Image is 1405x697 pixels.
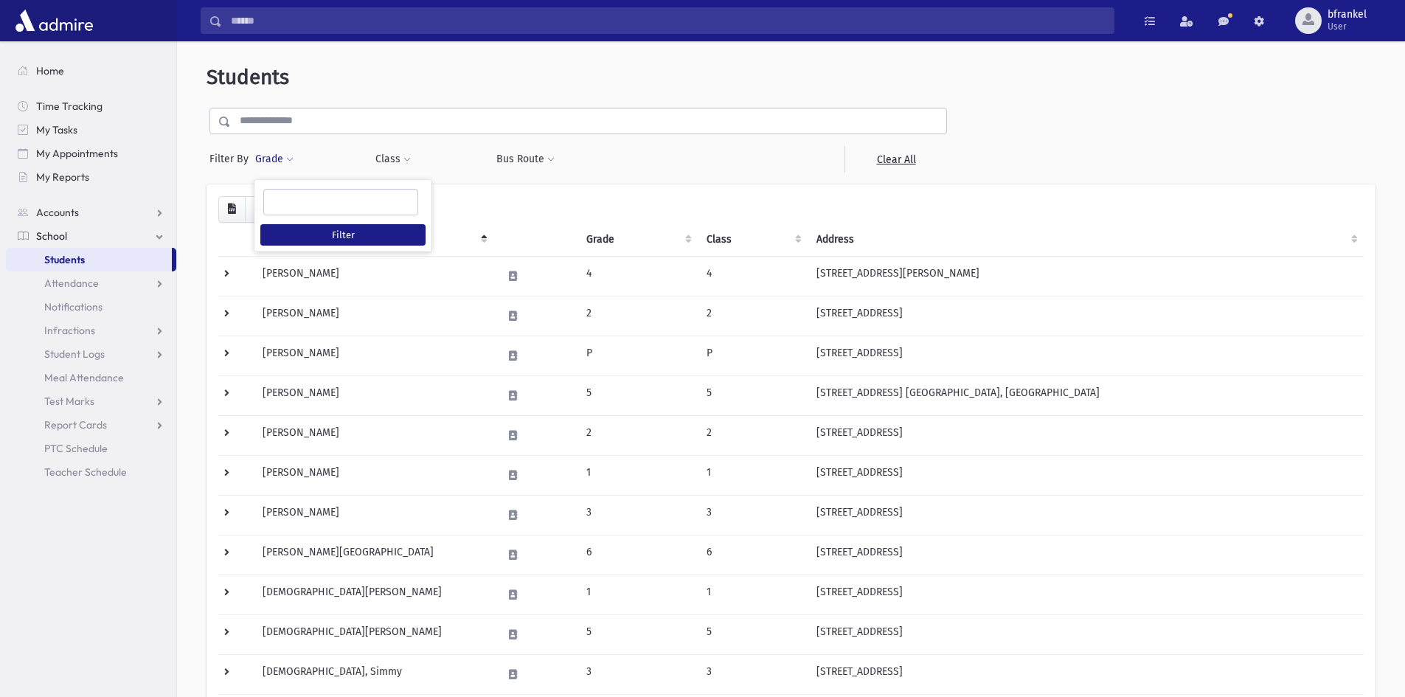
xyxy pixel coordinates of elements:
td: [DEMOGRAPHIC_DATA][PERSON_NAME] [254,614,493,654]
span: Students [44,253,85,266]
td: [PERSON_NAME] [254,256,493,296]
td: [PERSON_NAME] [254,336,493,375]
td: P [698,336,808,375]
td: 5 [698,614,808,654]
td: 4 [577,256,698,296]
button: Grade [254,146,294,173]
a: Test Marks [6,389,176,413]
th: Class: activate to sort column ascending [698,223,808,257]
td: 1 [577,455,698,495]
a: Meal Attendance [6,366,176,389]
a: My Tasks [6,118,176,142]
td: 6 [577,535,698,575]
a: Home [6,59,176,83]
td: [PERSON_NAME] [254,375,493,415]
img: AdmirePro [12,6,97,35]
span: Time Tracking [36,100,103,113]
span: My Reports [36,170,89,184]
span: Home [36,64,64,77]
td: 2 [577,296,698,336]
td: 3 [577,495,698,535]
button: Class [375,146,412,173]
td: P [577,336,698,375]
td: [PERSON_NAME] [254,415,493,455]
td: [STREET_ADDRESS] [GEOGRAPHIC_DATA], [GEOGRAPHIC_DATA] [808,375,1364,415]
button: Filter [260,224,426,246]
span: bfrankel [1328,9,1367,21]
td: [STREET_ADDRESS] [808,654,1364,694]
td: 5 [698,375,808,415]
a: My Appointments [6,142,176,165]
td: [PERSON_NAME] [254,296,493,336]
td: 2 [577,415,698,455]
span: Filter By [209,151,254,167]
td: [STREET_ADDRESS] [808,495,1364,535]
span: My Appointments [36,147,118,160]
td: [PERSON_NAME][GEOGRAPHIC_DATA] [254,535,493,575]
span: Teacher Schedule [44,465,127,479]
td: [PERSON_NAME] [254,455,493,495]
td: 1 [698,455,808,495]
td: 3 [577,654,698,694]
th: Grade: activate to sort column ascending [577,223,698,257]
a: Infractions [6,319,176,342]
span: Report Cards [44,418,107,431]
td: 1 [577,575,698,614]
a: My Reports [6,165,176,189]
td: 2 [698,296,808,336]
a: PTC Schedule [6,437,176,460]
a: Students [6,248,172,271]
span: Students [207,65,289,89]
span: Test Marks [44,395,94,408]
span: Accounts [36,206,79,219]
td: [STREET_ADDRESS] [808,535,1364,575]
th: Address: activate to sort column ascending [808,223,1364,257]
button: Bus Route [496,146,555,173]
td: [STREET_ADDRESS] [808,455,1364,495]
a: Notifications [6,295,176,319]
td: [STREET_ADDRESS] [808,296,1364,336]
span: PTC Schedule [44,442,108,455]
td: [DEMOGRAPHIC_DATA][PERSON_NAME] [254,575,493,614]
td: [STREET_ADDRESS] [808,575,1364,614]
span: Meal Attendance [44,371,124,384]
a: Attendance [6,271,176,295]
td: 5 [577,375,698,415]
td: [DEMOGRAPHIC_DATA], Simmy [254,654,493,694]
span: Student Logs [44,347,105,361]
span: User [1328,21,1367,32]
a: Clear All [844,146,947,173]
span: Attendance [44,277,99,290]
td: [STREET_ADDRESS][PERSON_NAME] [808,256,1364,296]
td: [STREET_ADDRESS] [808,336,1364,375]
td: 3 [698,495,808,535]
span: Infractions [44,324,95,337]
a: Report Cards [6,413,176,437]
a: Accounts [6,201,176,224]
td: [STREET_ADDRESS] [808,614,1364,654]
a: School [6,224,176,248]
td: 5 [577,614,698,654]
td: 2 [698,415,808,455]
button: Print [245,196,274,223]
td: 4 [698,256,808,296]
td: 6 [698,535,808,575]
span: Notifications [44,300,103,313]
a: Teacher Schedule [6,460,176,484]
a: Student Logs [6,342,176,366]
span: My Tasks [36,123,77,136]
td: 1 [698,575,808,614]
td: 3 [698,654,808,694]
td: [PERSON_NAME] [254,495,493,535]
span: School [36,229,67,243]
input: Search [222,7,1114,34]
td: [STREET_ADDRESS] [808,415,1364,455]
button: CSV [218,196,246,223]
a: Time Tracking [6,94,176,118]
